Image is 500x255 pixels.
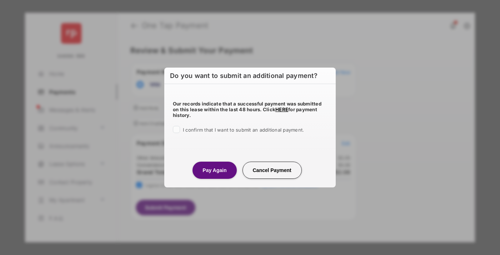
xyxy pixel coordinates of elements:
button: Pay Again [192,162,236,179]
span: I confirm that I want to submit an additional payment. [183,127,304,133]
h5: Our records indicate that a successful payment was submitted on this lease within the last 48 hou... [173,101,327,118]
a: HERE [275,107,288,112]
button: Cancel Payment [242,162,302,179]
h6: Do you want to submit an additional payment? [164,68,336,84]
